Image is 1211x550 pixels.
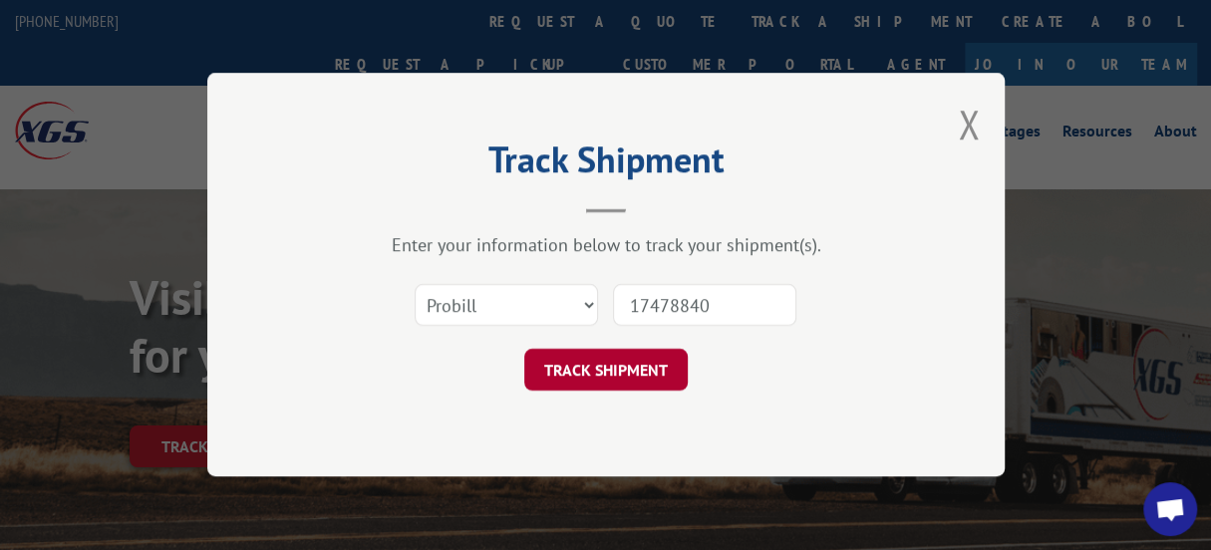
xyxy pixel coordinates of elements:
div: Enter your information below to track your shipment(s). [307,234,905,257]
button: TRACK SHIPMENT [524,350,688,392]
div: Open chat [1143,482,1197,536]
input: Number(s) [613,285,796,327]
h2: Track Shipment [307,145,905,183]
button: Close modal [958,98,980,150]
